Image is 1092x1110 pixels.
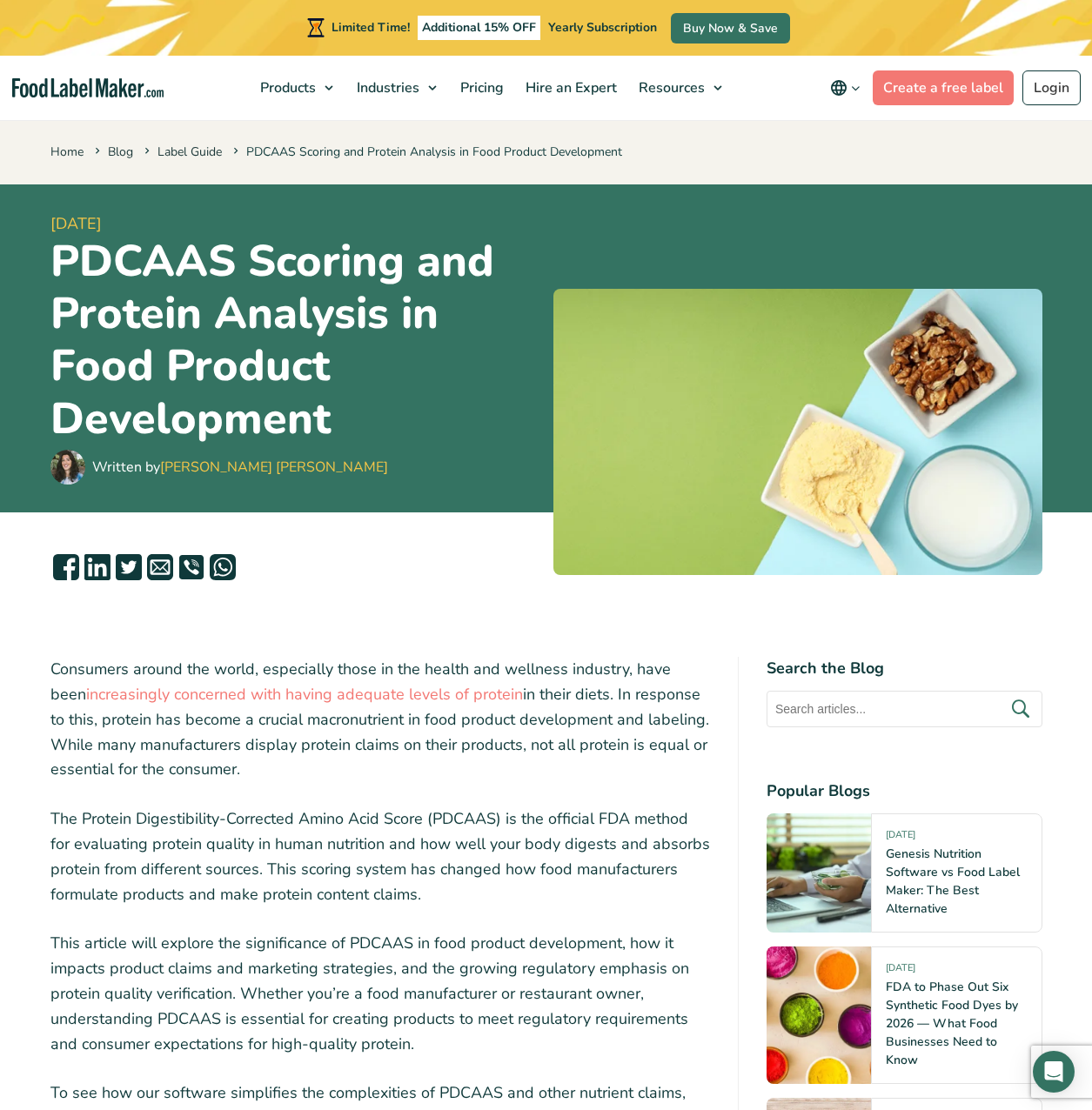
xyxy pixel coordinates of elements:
[50,450,85,485] img: Maria Abi Hanna - Food Label Maker
[633,78,707,97] span: Resources
[157,144,222,160] a: Label Guide
[255,78,318,97] span: Products
[250,56,342,120] a: Products
[1033,1051,1075,1093] div: Open Intercom Messenger
[346,56,446,120] a: Industries
[108,144,133,160] a: Blog
[886,828,915,848] span: [DATE]
[230,144,622,160] span: PDCAAS Scoring and Protein Analysis in Food Product Development
[873,70,1014,105] a: Create a free label
[50,236,539,445] h1: PDCAAS Scoring and Protein Analysis in Food Product Development
[548,19,657,36] span: Yearly Subscription
[352,78,421,97] span: Industries
[450,56,511,120] a: Pricing
[418,16,540,40] span: Additional 15% OFF
[86,684,523,705] a: increasingly concerned with having adequate levels of protein
[160,458,388,477] a: [PERSON_NAME] [PERSON_NAME]
[767,691,1042,727] input: Search articles...
[671,13,790,43] a: Buy Now & Save
[455,78,506,97] span: Pricing
[332,19,410,36] span: Limited Time!
[50,657,710,782] p: Consumers around the world, especially those in the health and wellness industry, have been in th...
[50,931,710,1056] p: This article will explore the significance of PDCAAS in food product development, how it impacts ...
[50,144,84,160] a: Home
[520,78,619,97] span: Hire an Expert
[50,212,539,236] span: [DATE]
[50,806,710,906] p: The Protein Digestibility-Corrected Amino Acid Score (PDCAAS) is the official FDA method for eval...
[767,657,1042,680] h4: Search the Blog
[886,979,1018,1068] a: FDA to Phase Out Six Synthetic Food Dyes by 2026 — What Food Businesses Need to Know
[886,846,1020,917] a: Genesis Nutrition Software vs Food Label Maker: The Best Alternative
[92,457,388,478] div: Written by
[515,56,624,120] a: Hire an Expert
[767,779,1042,803] h4: Popular Blogs
[628,56,731,120] a: Resources
[1022,70,1081,105] a: Login
[886,961,915,981] span: [DATE]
